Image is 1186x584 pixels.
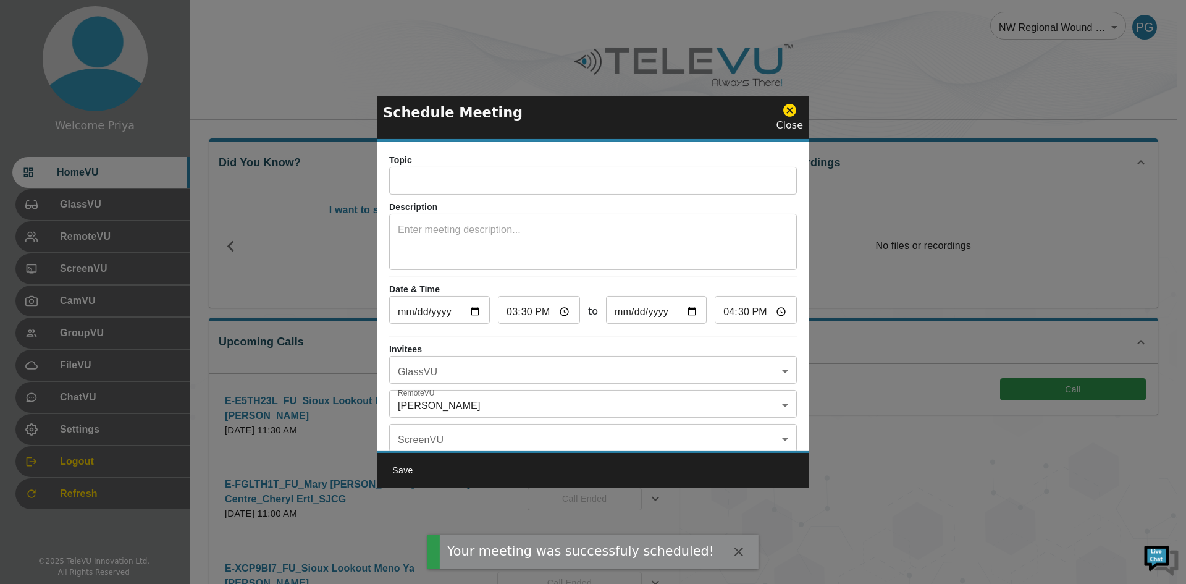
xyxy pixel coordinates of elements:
[64,65,208,81] div: Chat with us now
[389,201,797,214] p: Description
[72,156,170,281] span: We're online!
[383,459,423,482] button: Save
[203,6,232,36] div: Minimize live chat window
[389,283,797,296] p: Date & Time
[383,102,523,123] p: Schedule Meeting
[588,304,598,319] span: to
[21,57,52,88] img: d_736959983_company_1615157101543_736959983
[389,427,797,452] div: ​
[389,343,797,356] p: Invitees
[389,393,797,418] div: [PERSON_NAME]
[389,154,797,167] p: Topic
[6,337,235,381] textarea: Type your message and hit 'Enter'
[389,359,797,384] div: ​
[447,542,714,561] div: Your meeting was successfuly scheduled!
[1143,541,1180,578] img: Chat Widget
[776,103,803,133] div: Close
